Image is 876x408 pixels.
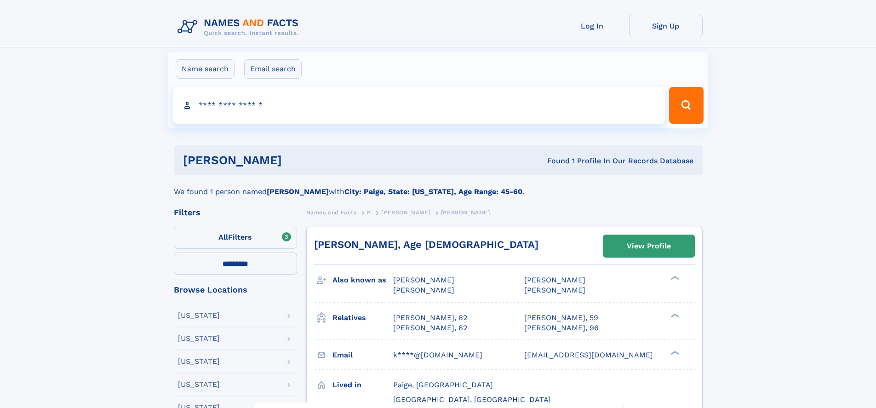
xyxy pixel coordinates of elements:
[332,272,393,288] h3: Also known as
[367,209,371,216] span: P
[393,313,467,323] a: [PERSON_NAME], 62
[178,312,220,319] div: [US_STATE]
[174,208,297,217] div: Filters
[244,59,302,79] label: Email search
[393,323,467,333] a: [PERSON_NAME], 62
[629,15,703,37] a: Sign Up
[174,227,297,249] label: Filters
[669,312,680,318] div: ❯
[367,207,371,218] a: P
[314,239,538,250] a: [PERSON_NAME], Age [DEMOGRAPHIC_DATA]
[178,335,220,342] div: [US_STATE]
[393,380,493,389] span: Paige, [GEOGRAPHIC_DATA]
[381,207,430,218] a: [PERSON_NAME]
[393,395,551,404] span: [GEOGRAPHIC_DATA], [GEOGRAPHIC_DATA]
[441,209,490,216] span: [PERSON_NAME]
[267,187,329,196] b: [PERSON_NAME]
[524,276,585,284] span: [PERSON_NAME]
[173,87,665,124] input: search input
[344,187,522,196] b: City: Paige, State: [US_STATE], Age Range: 45-60
[393,286,454,294] span: [PERSON_NAME]
[524,286,585,294] span: [PERSON_NAME]
[218,233,228,241] span: All
[381,209,430,216] span: [PERSON_NAME]
[176,59,235,79] label: Name search
[332,310,393,326] h3: Relatives
[174,175,703,197] div: We found 1 person named with .
[524,313,598,323] a: [PERSON_NAME], 59
[603,235,694,257] a: View Profile
[332,347,393,363] h3: Email
[669,275,680,281] div: ❯
[669,350,680,356] div: ❯
[174,286,297,294] div: Browse Locations
[174,15,306,40] img: Logo Names and Facts
[183,155,415,166] h1: [PERSON_NAME]
[178,381,220,388] div: [US_STATE]
[524,323,599,333] a: [PERSON_NAME], 96
[524,351,653,359] span: [EMAIL_ADDRESS][DOMAIN_NAME]
[332,377,393,393] h3: Lived in
[393,276,454,284] span: [PERSON_NAME]
[555,15,629,37] a: Log In
[669,87,703,124] button: Search Button
[178,358,220,365] div: [US_STATE]
[306,207,357,218] a: Names and Facts
[414,156,693,166] div: Found 1 Profile In Our Records Database
[627,236,671,257] div: View Profile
